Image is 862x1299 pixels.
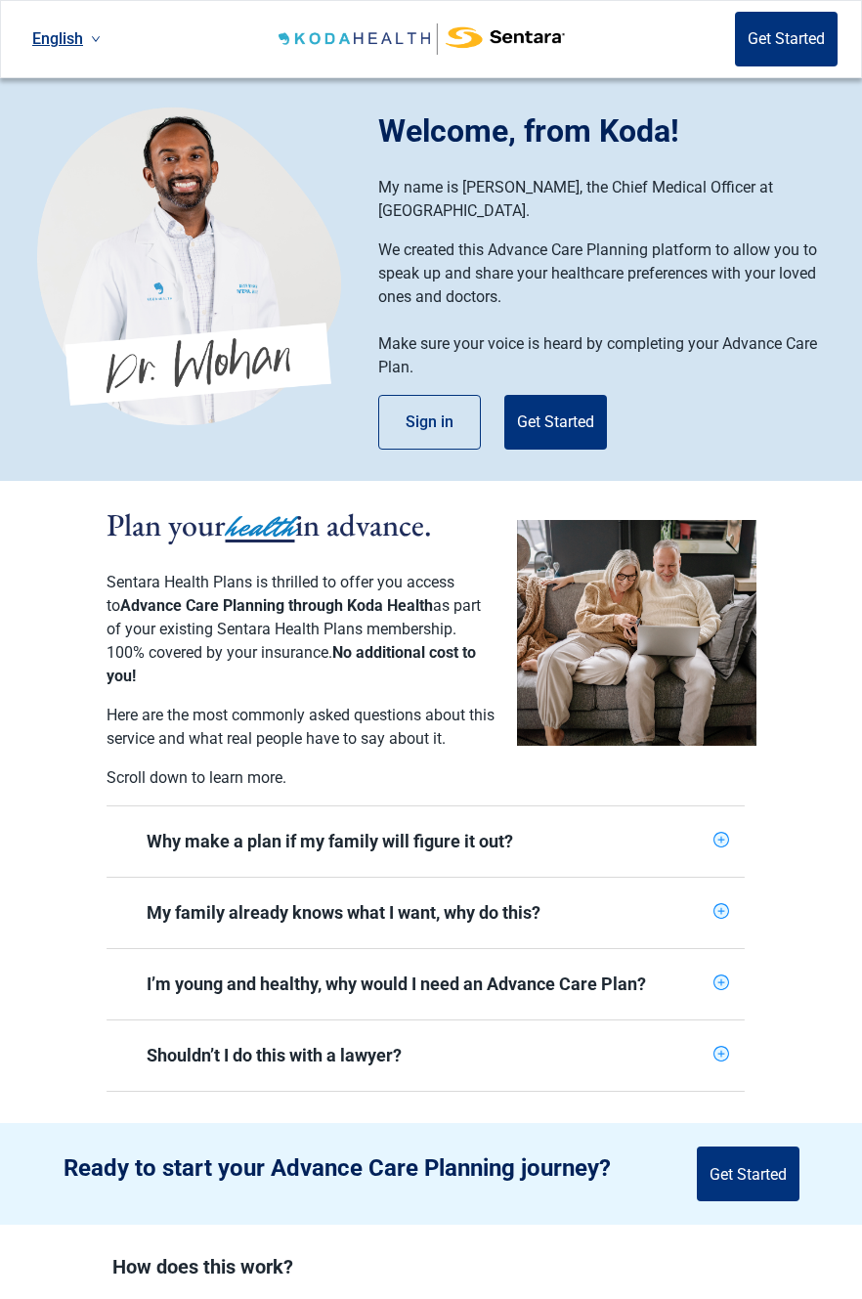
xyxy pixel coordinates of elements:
[713,1046,729,1061] span: plus-circle
[107,806,745,877] div: Why make a plan if my family will figure it out?
[378,176,842,223] p: My name is [PERSON_NAME], the Chief Medical Officer at [GEOGRAPHIC_DATA].
[295,504,432,545] span: in advance.
[713,974,729,990] span: plus-circle
[120,596,433,615] span: Advance Care Planning through Koda Health
[147,901,706,925] div: My family already knows what I want, why do this?
[226,505,295,548] span: health
[378,108,862,154] h1: Welcome, from Koda!
[378,238,842,309] p: We created this Advance Care Planning platform to allow you to speak up and share your healthcare...
[147,973,706,996] div: I’m young and healthy, why would I need an Advance Care Plan?
[107,766,497,790] p: Scroll down to learn more.
[147,1044,706,1067] div: Shouldn’t I do this with a lawyer?
[147,830,706,853] div: Why make a plan if my family will figure it out?
[735,12,838,66] button: Get Started
[107,1020,745,1091] div: Shouldn’t I do this with a lawyer?
[504,395,607,450] button: Get Started
[279,23,564,55] img: Koda Health
[697,1147,799,1201] button: Get Started
[713,832,729,847] span: plus-circle
[24,22,108,55] a: Current language: English
[107,949,745,1019] div: I’m young and healthy, why would I need an Advance Care Plan?
[112,1256,751,1278] h2: How does this work?
[713,903,729,919] span: plus-circle
[517,520,756,746] img: Couple planning their healthcare together
[91,34,101,44] span: down
[378,332,842,379] p: Make sure your voice is heard by completing your Advance Care Plan.
[107,573,454,615] span: Sentara Health Plans is thrilled to offer you access to
[64,1154,611,1182] h2: Ready to start your Advance Care Planning journey?
[378,395,481,450] button: Sign in
[107,596,481,662] span: as part of your existing Sentara Health Plans membership. 100% covered by your insurance.
[107,504,226,545] span: Plan your
[37,107,341,425] img: Koda Health
[107,878,745,948] div: My family already knows what I want, why do this?
[107,704,497,751] p: Here are the most commonly asked questions about this service and what real people have to say ab...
